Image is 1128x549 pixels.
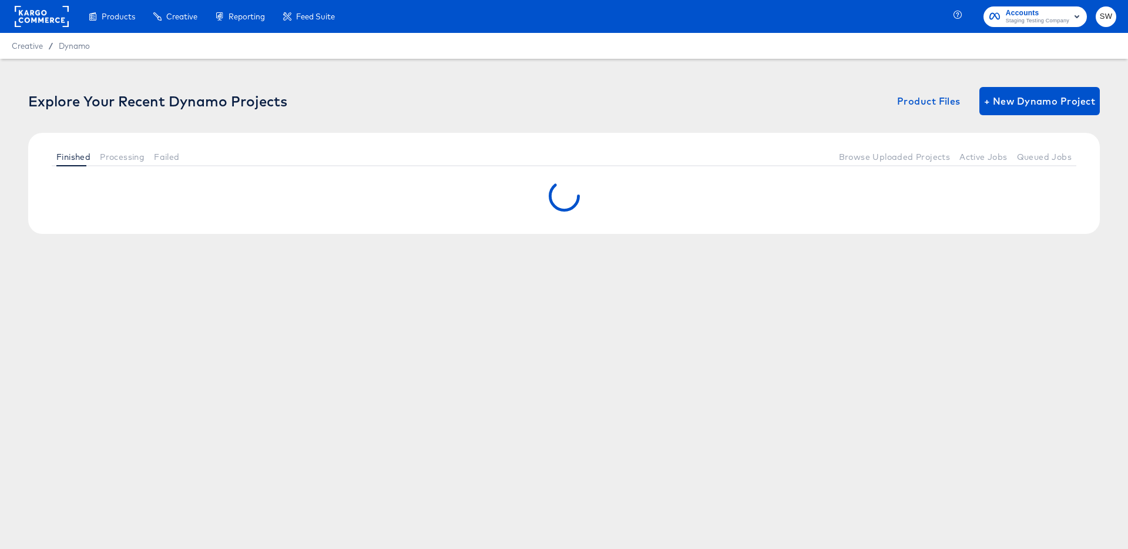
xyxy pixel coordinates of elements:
[56,152,90,162] span: Finished
[1096,6,1116,27] button: SW
[892,87,965,115] button: Product Files
[229,12,265,21] span: Reporting
[100,152,145,162] span: Processing
[839,152,951,162] span: Browse Uploaded Projects
[59,41,90,51] a: Dynamo
[43,41,59,51] span: /
[1100,10,1112,24] span: SW
[1006,7,1069,19] span: Accounts
[166,12,197,21] span: Creative
[28,93,287,109] div: Explore Your Recent Dynamo Projects
[979,87,1100,115] button: + New Dynamo Project
[984,93,1095,109] span: + New Dynamo Project
[897,93,961,109] span: Product Files
[1017,152,1072,162] span: Queued Jobs
[102,12,135,21] span: Products
[296,12,335,21] span: Feed Suite
[1006,16,1069,26] span: Staging Testing Company
[959,152,1007,162] span: Active Jobs
[12,41,43,51] span: Creative
[983,6,1087,27] button: AccountsStaging Testing Company
[154,152,179,162] span: Failed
